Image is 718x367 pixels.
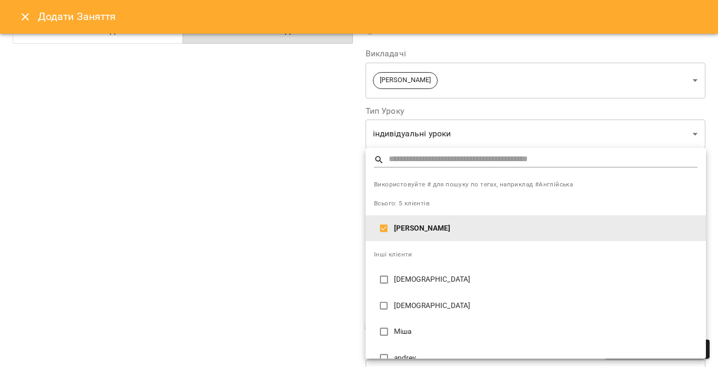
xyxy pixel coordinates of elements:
p: [PERSON_NAME] [394,223,697,234]
p: [DEMOGRAPHIC_DATA] [394,301,697,311]
p: andrey [394,353,697,363]
span: Інші клієнти [374,251,412,258]
span: Використовуйте # для пошуку по тегах, наприклад #Англійська [374,180,697,190]
p: [DEMOGRAPHIC_DATA] [394,274,697,285]
p: Міша [394,326,697,337]
span: Всього: 5 клієнтів [374,200,430,207]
